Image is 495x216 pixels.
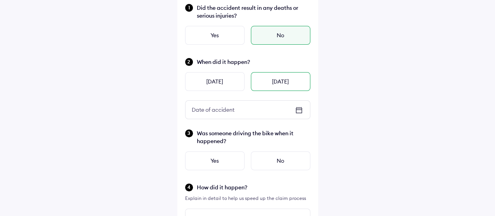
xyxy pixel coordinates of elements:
[185,72,245,91] div: [DATE]
[185,103,241,117] div: Date of accident
[197,4,310,20] span: Did the accident result in any deaths or serious injuries?
[251,151,310,170] div: No
[251,26,310,45] div: No
[185,151,245,170] div: Yes
[185,26,245,45] div: Yes
[251,72,310,91] div: [DATE]
[197,129,310,145] span: Was someone driving the bike when it happened?
[185,194,310,202] div: Explain in detail to help us speed up the claim process
[197,58,310,66] span: When did it happen?
[197,183,310,191] span: How did it happen?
